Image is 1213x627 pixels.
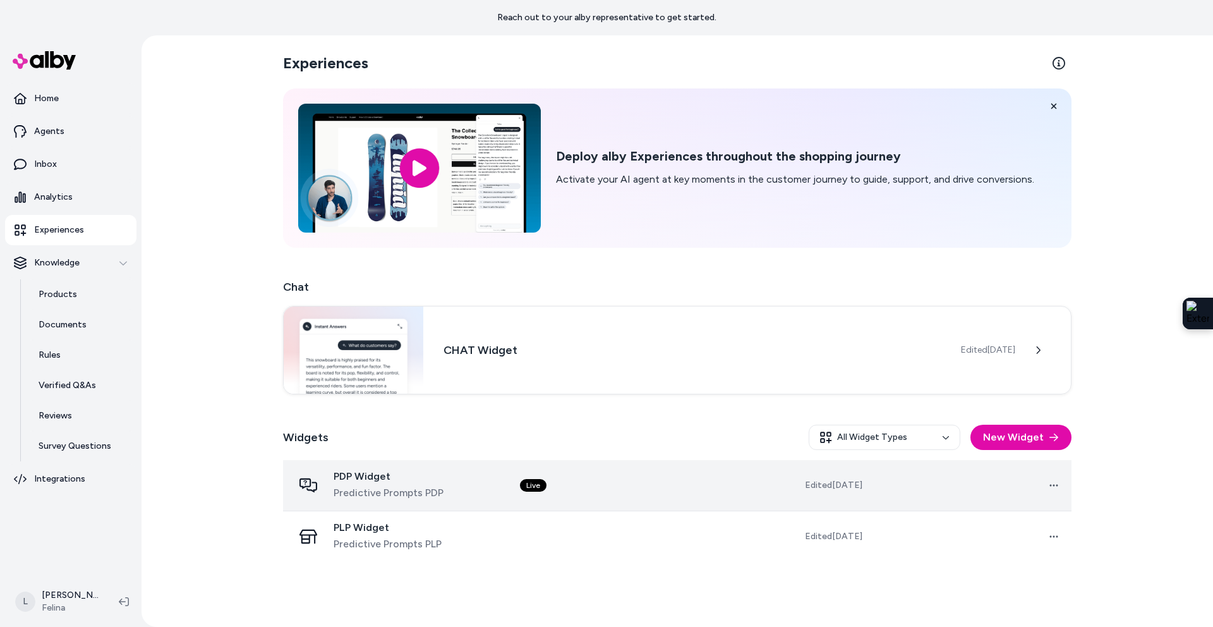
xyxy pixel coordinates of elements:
a: Integrations [5,464,136,494]
p: Survey Questions [39,440,111,453]
p: Documents [39,319,87,331]
a: Experiences [5,215,136,245]
h2: Deploy alby Experiences throughout the shopping journey [556,149,1034,164]
span: PDP Widget [334,470,444,483]
a: Inbox [5,149,136,180]
a: Home [5,83,136,114]
h2: Experiences [283,53,368,73]
span: Predictive Prompts PLP [334,537,442,552]
p: Integrations [34,473,85,485]
p: Reviews [39,410,72,422]
span: Edited [DATE] [961,344,1015,356]
a: Products [26,279,136,310]
img: Chat widget [284,307,423,394]
div: Live [520,479,546,492]
p: Home [34,92,59,105]
button: All Widget Types [809,425,960,450]
p: [PERSON_NAME] [42,589,99,602]
img: Extension Icon [1186,301,1209,326]
a: Documents [26,310,136,340]
h3: CHAT Widget [444,341,941,359]
h2: Chat [283,278,1071,296]
p: Agents [34,125,64,138]
p: Experiences [34,224,84,236]
button: L[PERSON_NAME]Felina [8,581,109,622]
p: Rules [39,349,61,362]
a: Verified Q&As [26,370,136,401]
img: alby Logo [13,51,76,70]
a: Agents [5,116,136,147]
a: Analytics [5,182,136,212]
h2: Widgets [283,429,329,446]
span: Edited [DATE] [805,479,862,492]
p: Knowledge [34,257,80,269]
p: Reach out to your alby representative to get started. [497,11,716,24]
p: Verified Q&As [39,379,96,392]
p: Products [39,288,77,301]
a: Reviews [26,401,136,431]
a: Rules [26,340,136,370]
p: Inbox [34,158,57,171]
a: Chat widgetCHAT WidgetEdited[DATE] [283,306,1071,394]
p: Analytics [34,191,73,204]
a: Survey Questions [26,431,136,461]
span: Felina [42,602,99,614]
span: Edited [DATE] [805,530,862,543]
button: New Widget [970,425,1071,450]
button: Knowledge [5,248,136,278]
span: Predictive Prompts PDP [334,485,444,501]
p: Activate your AI agent at key moments in the customer journey to guide, support, and drive conver... [556,172,1034,187]
span: PLP Widget [334,521,442,534]
span: L [15,592,35,612]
